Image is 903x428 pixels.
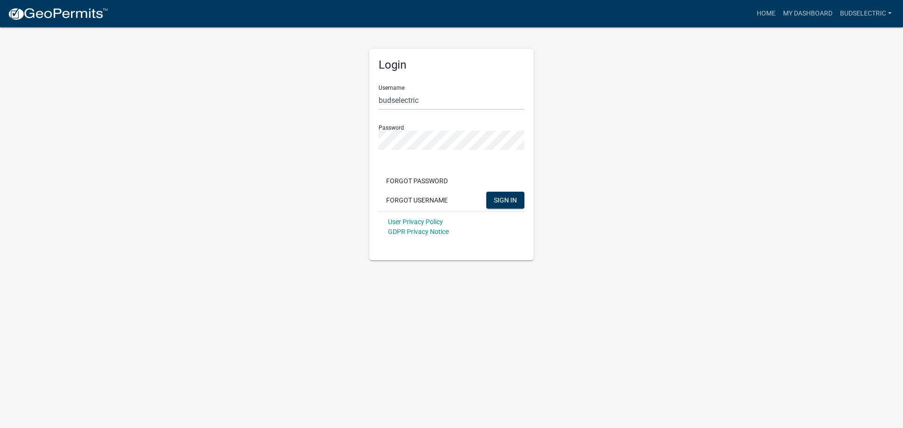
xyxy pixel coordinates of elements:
a: Home [753,5,779,23]
button: Forgot Password [379,172,455,189]
button: SIGN IN [486,192,524,209]
a: User Privacy Policy [388,218,443,226]
a: GDPR Privacy Notice [388,228,449,235]
a: My Dashboard [779,5,836,23]
span: SIGN IN [494,196,517,203]
h5: Login [379,58,524,72]
button: Forgot Username [379,192,455,209]
a: budselectric [836,5,895,23]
